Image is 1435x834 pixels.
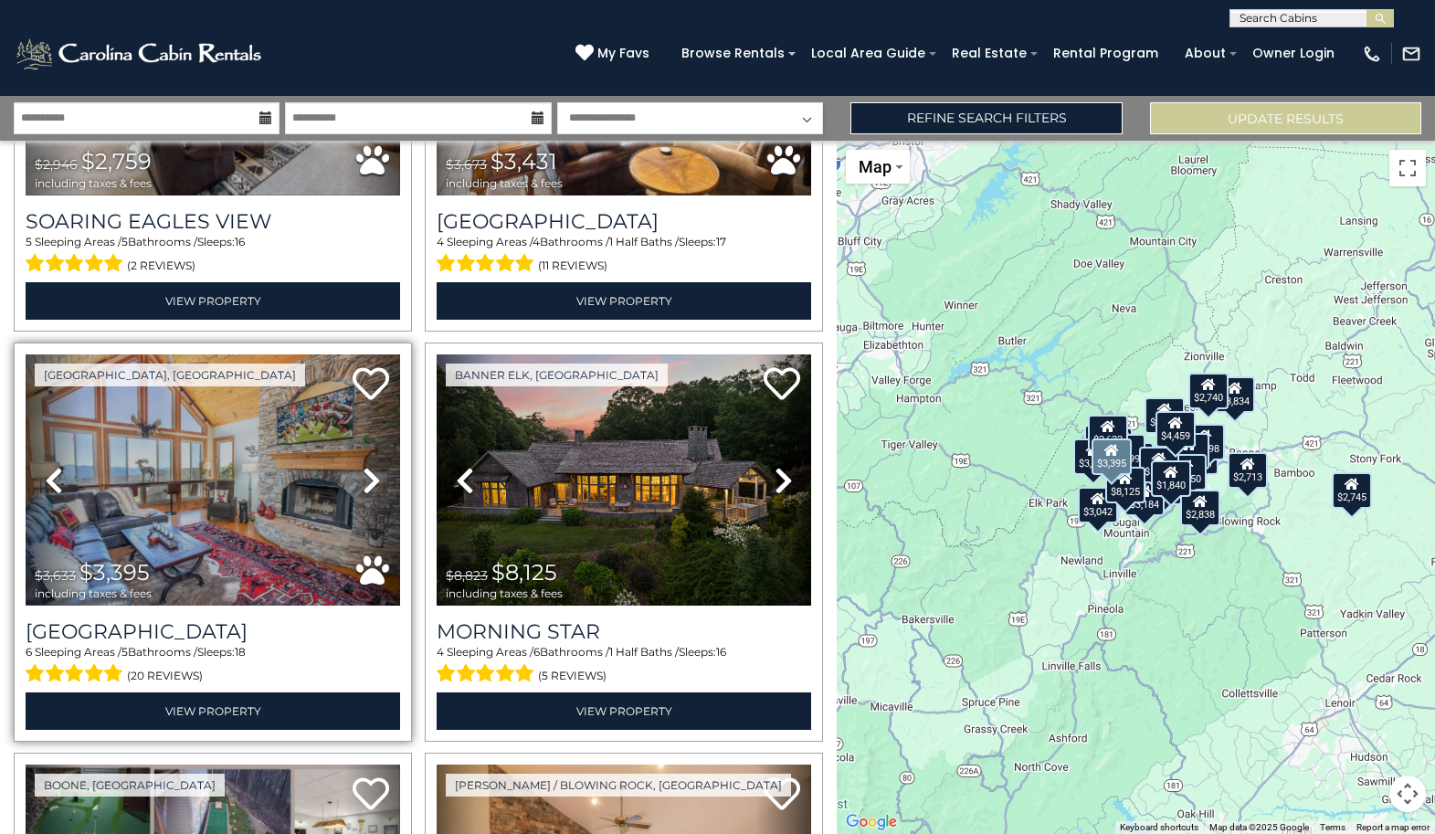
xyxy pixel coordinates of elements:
[716,235,726,248] span: 17
[26,692,400,730] a: View Property
[716,645,726,659] span: 16
[26,209,400,234] a: Soaring Eagles View
[1209,822,1309,832] span: Map data ©2025 Google
[26,644,400,688] div: Sleeping Areas / Bathrooms / Sleeps:
[846,150,910,184] button: Change map style
[1356,822,1430,832] a: Report a map error
[1168,433,1208,470] div: $3,307
[491,559,557,586] span: $8,125
[538,254,607,278] span: (11 reviews)
[533,645,540,659] span: 6
[437,645,444,659] span: 4
[446,587,563,599] span: including taxes & fees
[533,235,540,248] span: 4
[1139,447,1179,483] div: $5,699
[672,39,794,68] a: Browse Rentals
[235,235,245,248] span: 16
[35,177,152,189] span: including taxes & fees
[446,774,791,797] a: [PERSON_NAME] / Blowing Rock, [GEOGRAPHIC_DATA]
[35,774,225,797] a: Boone, [GEOGRAPHIC_DATA]
[1179,490,1219,526] div: $2,838
[26,234,400,278] div: Sleeping Areas / Bathrooms / Sleeps:
[841,810,902,834] img: Google
[1389,776,1426,812] button: Map camera controls
[1362,44,1382,64] img: phone-regular-white.png
[1166,453,1207,490] div: $2,950
[437,692,811,730] a: View Property
[127,664,203,688] span: (20 reviews)
[26,619,400,644] a: [GEOGRAPHIC_DATA]
[1145,397,1185,434] div: $3,144
[26,619,400,644] h3: Mile High Lodge
[437,282,811,320] a: View Property
[235,645,246,659] span: 18
[1151,459,1191,496] div: $1,840
[1155,411,1196,448] div: $4,459
[1120,821,1198,834] button: Keyboard shortcuts
[26,354,400,606] img: thumbnail_163268934.jpeg
[1187,373,1228,409] div: $2,740
[1243,39,1344,68] a: Owner Login
[1092,438,1132,475] div: $3,395
[437,354,811,606] img: thumbnail_163276265.jpeg
[1078,487,1118,523] div: $3,042
[26,645,32,659] span: 6
[575,44,654,64] a: My Favs
[1176,39,1235,68] a: About
[14,36,267,72] img: White-1-2.png
[1150,102,1421,134] button: Update Results
[597,44,649,63] span: My Favs
[81,148,152,174] span: $2,759
[79,559,150,586] span: $3,395
[1044,39,1167,68] a: Rental Program
[446,364,668,386] a: Banner Elk, [GEOGRAPHIC_DATA]
[1332,471,1372,508] div: $2,745
[491,148,557,174] span: $3,431
[437,209,811,234] a: [GEOGRAPHIC_DATA]
[121,645,128,659] span: 5
[437,234,811,278] div: Sleeping Areas / Bathrooms / Sleeps:
[446,156,487,173] span: $3,673
[943,39,1036,68] a: Real Estate
[353,365,389,405] a: Add to favorites
[35,364,305,386] a: [GEOGRAPHIC_DATA], [GEOGRAPHIC_DATA]
[850,102,1122,134] a: Refine Search Filters
[437,644,811,688] div: Sleeping Areas / Bathrooms / Sleeps:
[446,177,563,189] span: including taxes & fees
[1185,424,1225,460] div: $2,398
[609,235,679,248] span: 1 Half Baths /
[446,567,488,584] span: $8,823
[35,156,78,173] span: $2,946
[1088,415,1128,451] div: $2,632
[353,776,389,815] a: Add to favorites
[127,254,195,278] span: (2 reviews)
[1227,452,1267,489] div: $2,713
[437,235,444,248] span: 4
[35,567,76,584] span: $3,633
[1401,44,1421,64] img: mail-regular-white.png
[437,209,811,234] h3: Cucumber Tree Lodge
[437,619,811,644] a: Morning Star
[1073,438,1113,475] div: $3,464
[1105,466,1145,502] div: $8,125
[1389,150,1426,186] button: Toggle fullscreen view
[841,810,902,834] a: Open this area in Google Maps (opens a new window)
[1215,375,1255,412] div: $3,834
[609,645,679,659] span: 1 Half Baths /
[764,365,800,405] a: Add to favorites
[26,235,32,248] span: 5
[802,39,934,68] a: Local Area Guide
[859,157,892,176] span: Map
[26,282,400,320] a: View Property
[538,664,607,688] span: (5 reviews)
[35,587,152,599] span: including taxes & fees
[1124,480,1165,516] div: $3,184
[1320,822,1345,832] a: Terms
[1079,487,1119,523] div: $3,807
[121,235,128,248] span: 5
